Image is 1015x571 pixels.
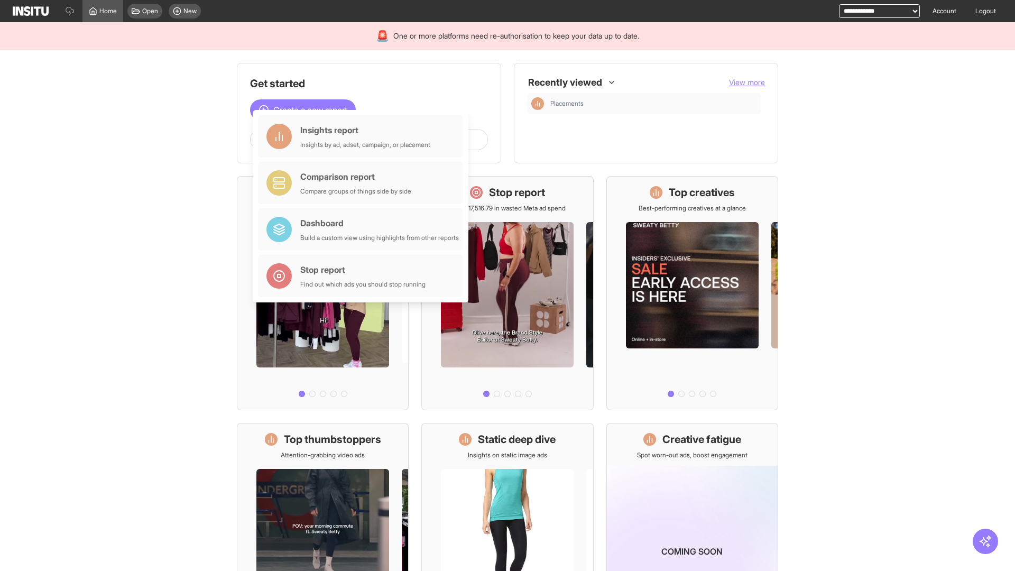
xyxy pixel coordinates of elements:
div: Compare groups of things side by side [300,187,411,196]
h1: Stop report [489,185,545,200]
h1: Top thumbstoppers [284,432,381,447]
h1: Static deep dive [478,432,556,447]
button: View more [729,77,765,88]
div: Insights [531,97,544,110]
div: Find out which ads you should stop running [300,280,426,289]
div: Insights report [300,124,430,136]
a: Stop reportSave £17,516.79 in wasted Meta ad spend [421,176,593,410]
div: Insights by ad, adset, campaign, or placement [300,141,430,149]
p: Attention-grabbing video ads [281,451,365,459]
p: Insights on static image ads [468,451,547,459]
span: Placements [550,99,756,108]
span: Placements [550,99,584,108]
img: Logo [13,6,49,16]
span: View more [729,78,765,87]
p: Save £17,516.79 in wasted Meta ad spend [449,204,566,213]
div: 🚨 [376,29,389,43]
a: What's live nowSee all active ads instantly [237,176,409,410]
div: Build a custom view using highlights from other reports [300,234,459,242]
div: Dashboard [300,217,459,229]
span: Open [142,7,158,15]
div: Comparison report [300,170,411,183]
span: New [183,7,197,15]
h1: Get started [250,76,488,91]
p: Best-performing creatives at a glance [639,204,746,213]
span: One or more platforms need re-authorisation to keep your data up to date. [393,31,639,41]
span: Create a new report [273,104,347,116]
button: Create a new report [250,99,356,121]
span: Home [99,7,117,15]
div: Stop report [300,263,426,276]
a: Top creativesBest-performing creatives at a glance [606,176,778,410]
h1: Top creatives [669,185,735,200]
